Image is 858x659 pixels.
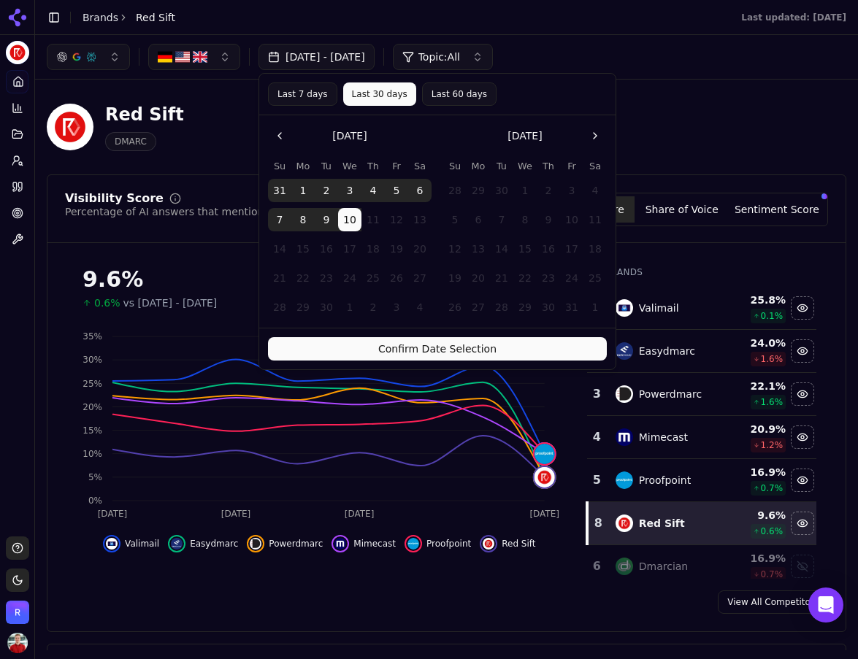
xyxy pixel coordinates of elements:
[334,538,346,550] img: mimecast
[405,535,471,552] button: Hide proofpoint data
[639,344,695,358] div: Easydmarc
[529,509,559,519] tspan: [DATE]
[535,444,555,464] img: proofpoint
[639,301,679,315] div: Valimail
[741,12,846,23] div: Last updated: [DATE]
[761,353,784,365] span: 1.6 %
[593,471,601,489] div: 5
[47,104,93,150] img: Red Sift
[268,337,607,361] button: Confirm Date Selection
[616,515,633,532] img: red sift
[291,179,315,202] button: Monday, September 1st, 2025, selected
[502,538,535,550] span: Red Sift
[247,535,323,552] button: Hide powerdmarc data
[83,402,102,412] tspan: 20%
[583,124,607,147] button: Go to the Next Month
[587,459,816,502] tr: 5proofpointProofpoint16.9%0.7%Hide proofpoint data
[193,50,207,64] img: GB
[761,310,784,322] span: 0.1 %
[587,373,816,416] tr: 3powerdmarcPowerdmarc22.1%1.6%Hide powerdmarc data
[728,379,786,393] div: 22.1 %
[98,509,128,519] tspan: [DATE]
[791,382,814,406] button: Hide powerdmarc data
[639,516,685,531] div: Red Sift
[345,509,375,519] tspan: [DATE]
[490,159,513,173] th: Tuesday
[88,496,102,506] tspan: 0%
[83,355,102,365] tspan: 30%
[83,12,118,23] a: Brands
[7,633,28,653] img: Jack Lilley
[639,430,688,444] div: Mimecast
[315,179,338,202] button: Tuesday, September 2nd, 2025, selected
[616,558,633,575] img: dmarcian
[443,159,607,319] table: October 2025
[426,538,471,550] span: Proofpoint
[315,208,338,231] button: Tuesday, September 9th, 2025, selected
[728,422,786,436] div: 20.9 %
[635,196,729,223] button: Share of Voice
[729,196,824,223] button: Sentiment Score
[103,535,159,552] button: Hide valimail data
[483,538,494,550] img: red sift
[639,559,688,574] div: Dmarcian
[385,159,408,173] th: Friday
[593,558,601,575] div: 6
[168,535,238,552] button: Hide easydmarc data
[83,266,556,293] div: 9.6%
[639,473,691,487] div: Proofpoint
[106,538,118,550] img: valimail
[616,385,633,403] img: powerdmarc
[65,204,323,219] div: Percentage of AI answers that mention your brand
[718,590,828,614] a: View All Competitors
[593,385,601,403] div: 3
[586,266,816,278] div: All Brands
[125,538,159,550] span: Valimail
[791,339,814,363] button: Hide easydmarc data
[587,330,816,373] tr: 2easydmarcEasydmarc24.0%1.6%Hide easydmarc data
[728,508,786,523] div: 9.6 %
[291,159,315,173] th: Monday
[361,179,385,202] button: Thursday, September 4th, 2025, selected
[791,512,814,535] button: Hide red sift data
[467,159,490,173] th: Monday
[422,82,497,106] button: Last 60 days
[6,601,29,624] img: Red Sift
[291,208,315,231] button: Monday, September 8th, 2025, selected
[338,208,361,231] button: Today, Wednesday, September 10th, 2025, selected
[353,538,396,550] span: Mimecast
[587,502,816,545] tr: 8red siftRed Sift9.6%0.6%Hide red sift data
[338,159,361,173] th: Wednesday
[6,41,29,64] button: Current brand: Red Sift
[83,425,102,436] tspan: 15%
[268,208,291,231] button: Sunday, September 7th, 2025, selected
[587,416,816,459] tr: 4mimecastMimecast20.9%1.2%Hide mimecast data
[761,439,784,451] span: 1.2 %
[408,159,432,173] th: Saturday
[535,467,555,487] img: red sift
[94,296,120,310] span: 0.6%
[171,538,183,550] img: easydmarc
[65,193,164,204] div: Visibility Score
[537,159,560,173] th: Thursday
[761,569,784,580] span: 0.7 %
[616,428,633,446] img: mimecast
[83,10,175,25] nav: breadcrumb
[587,287,816,330] tr: 1valimailValimail25.8%0.1%Hide valimail data
[594,515,601,532] div: 8
[190,538,238,550] span: Easydmarc
[343,82,416,106] button: Last 30 days
[480,535,535,552] button: Hide red sift data
[250,538,261,550] img: powerdmarc
[728,336,786,350] div: 24.0 %
[791,296,814,320] button: Hide valimail data
[332,535,396,552] button: Hide mimecast data
[587,545,816,588] tr: 6dmarcianDmarcian16.9%0.7%Show dmarcian data
[443,159,467,173] th: Sunday
[338,179,361,202] button: Wednesday, September 3rd, 2025, selected
[513,159,537,173] th: Wednesday
[385,179,408,202] button: Friday, September 5th, 2025, selected
[728,293,786,307] div: 25.8 %
[407,538,419,550] img: proofpoint
[761,482,784,494] span: 0.7 %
